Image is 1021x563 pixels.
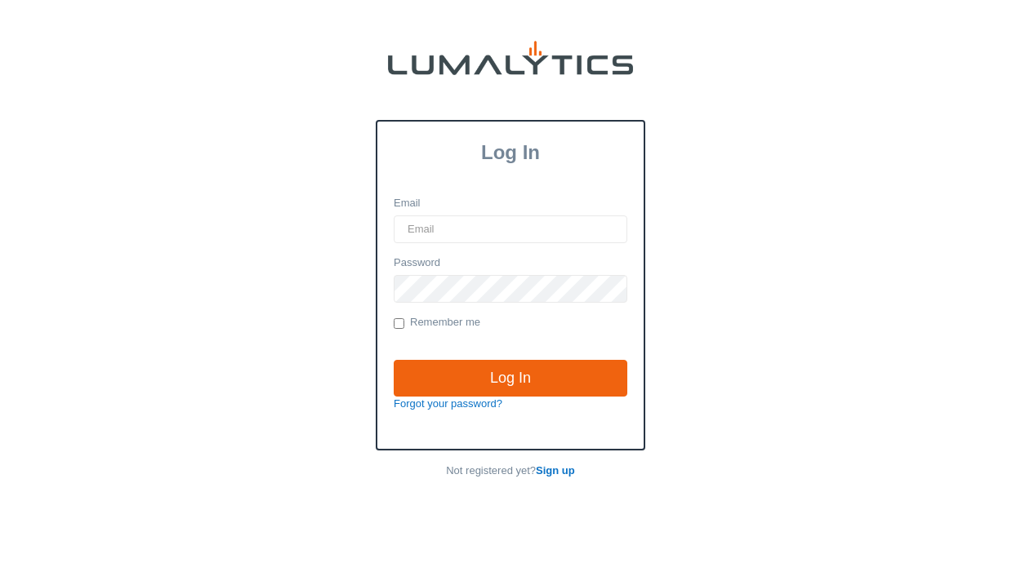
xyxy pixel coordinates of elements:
[394,196,421,211] label: Email
[536,464,575,477] a: Sign up
[376,463,645,479] p: Not registered yet?
[394,397,502,410] a: Forgot your password?
[394,255,440,271] label: Password
[394,360,627,397] input: Log In
[394,318,404,329] input: Remember me
[377,141,644,164] h3: Log In
[388,41,633,75] img: lumalytics-black-e9b537c871f77d9ce8d3a6940f85695cd68c596e3f819dc492052d1098752254.png
[394,215,627,243] input: Email
[394,315,480,331] label: Remember me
